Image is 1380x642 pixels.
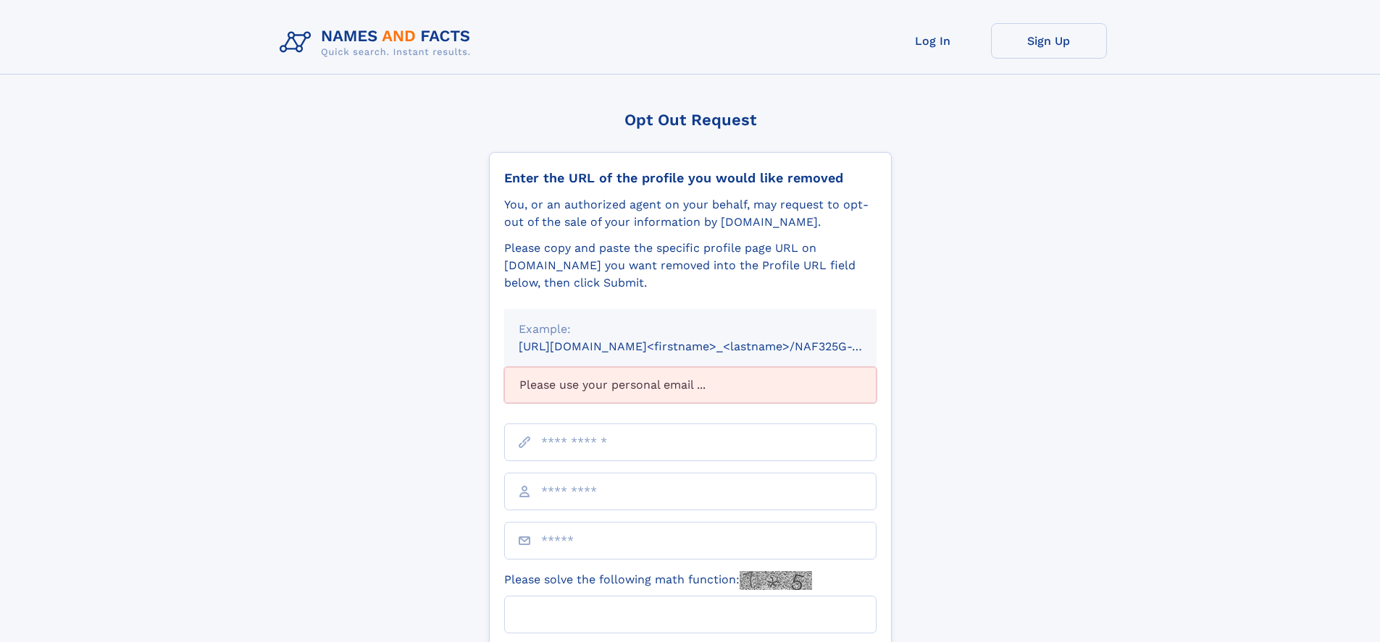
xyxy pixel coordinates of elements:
label: Please solve the following math function: [504,571,812,590]
div: Enter the URL of the profile you would like removed [504,170,877,186]
div: Please copy and paste the specific profile page URL on [DOMAIN_NAME] you want removed into the Pr... [504,240,877,292]
small: [URL][DOMAIN_NAME]<firstname>_<lastname>/NAF325G-xxxxxxxx [519,339,904,353]
div: Please use your personal email ... [504,367,877,403]
img: Logo Names and Facts [274,23,482,62]
a: Sign Up [991,23,1107,59]
div: Example: [519,321,862,338]
div: You, or an authorized agent on your behalf, may request to opt-out of the sale of your informatio... [504,196,877,231]
div: Opt Out Request [489,111,892,129]
a: Log In [875,23,991,59]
